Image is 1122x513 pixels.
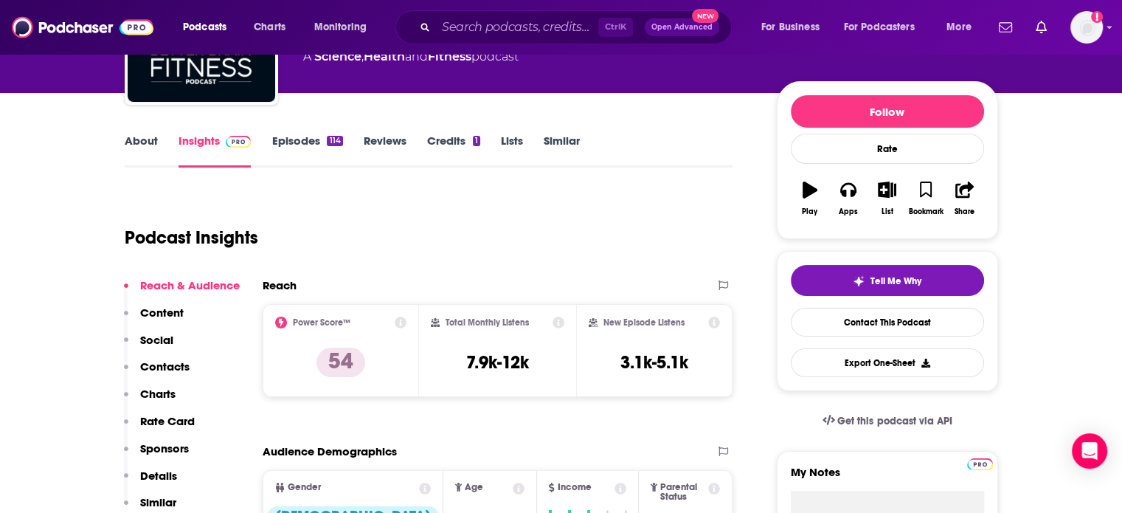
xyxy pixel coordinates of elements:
p: Similar [140,495,176,509]
span: Parental Status [660,483,706,502]
a: Lists [501,134,523,168]
h2: New Episode Listens [603,317,685,328]
a: Contact This Podcast [791,308,984,337]
a: Episodes114 [271,134,342,168]
a: Charts [244,16,294,39]
div: Apps [839,207,858,216]
img: Podchaser Pro [226,136,252,148]
h2: Reach [263,278,297,292]
span: New [692,9,718,23]
p: Reach & Audience [140,278,240,292]
span: Tell Me Why [870,275,921,287]
button: Show profile menu [1070,11,1103,44]
a: Reviews [364,134,406,168]
a: About [125,134,158,168]
button: Apps [829,172,868,225]
h2: Power Score™ [293,317,350,328]
img: User Profile [1070,11,1103,44]
span: For Business [761,17,820,38]
button: Social [124,333,173,360]
div: 114 [327,136,342,146]
span: Ctrl K [598,18,633,37]
a: Fitness [428,49,471,63]
button: Sponsors [124,441,189,469]
button: open menu [173,16,246,39]
div: Open Intercom Messenger [1072,433,1107,469]
h3: 3.1k-5.1k [620,351,688,373]
span: For Podcasters [844,17,915,38]
svg: Add a profile image [1091,11,1103,23]
h2: Audience Demographics [263,444,397,458]
span: Get this podcast via API [837,415,952,427]
p: Content [140,306,184,320]
a: Credits1 [427,134,480,168]
div: Bookmark [908,207,943,216]
button: Charts [124,387,176,414]
p: Details [140,469,177,483]
button: Follow [791,95,984,128]
span: More [946,17,972,38]
span: Charts [254,17,285,38]
button: Details [124,469,177,496]
p: 54 [316,348,365,377]
a: Show notifications dropdown [993,15,1018,40]
div: 1 [473,136,480,146]
span: Podcasts [183,17,226,38]
p: Rate Card [140,414,195,428]
button: open menu [751,16,838,39]
p: Charts [140,387,176,401]
div: Share [955,207,974,216]
span: and [405,49,428,63]
button: Bookmark [907,172,945,225]
div: List [882,207,893,216]
p: Social [140,333,173,347]
button: Play [791,172,829,225]
button: Open AdvancedNew [645,18,719,36]
a: Get this podcast via API [811,403,964,439]
button: Rate Card [124,414,195,441]
button: open menu [936,16,990,39]
h1: Podcast Insights [125,227,258,249]
h2: Total Monthly Listens [446,317,529,328]
div: Search podcasts, credits, & more... [409,10,746,44]
button: open menu [834,16,936,39]
button: List [868,172,906,225]
span: Income [558,483,592,492]
div: A podcast [303,48,519,66]
button: tell me why sparkleTell Me Why [791,265,984,296]
button: open menu [304,16,386,39]
p: Sponsors [140,441,189,455]
span: , [361,49,364,63]
div: Play [802,207,817,216]
span: Logged in as notablypr2 [1070,11,1103,44]
div: Rate [791,134,984,164]
a: Science [314,49,361,63]
p: Contacts [140,359,190,373]
a: Show notifications dropdown [1030,15,1053,40]
img: tell me why sparkle [853,275,865,287]
span: Open Advanced [651,24,713,31]
a: Health [364,49,405,63]
a: Similar [544,134,580,168]
input: Search podcasts, credits, & more... [436,16,598,39]
button: Content [124,306,184,333]
button: Share [945,172,983,225]
img: Podchaser - Follow, Share and Rate Podcasts [12,13,153,41]
span: Monitoring [314,17,367,38]
a: Pro website [967,456,993,470]
button: Reach & Audience [124,278,240,306]
h3: 7.9k-12k [466,351,529,373]
label: My Notes [791,465,984,491]
button: Export One-Sheet [791,348,984,377]
a: InsightsPodchaser Pro [179,134,252,168]
span: Age [465,483,483,492]
span: Gender [288,483,321,492]
button: Contacts [124,359,190,387]
img: Podchaser Pro [967,458,993,470]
